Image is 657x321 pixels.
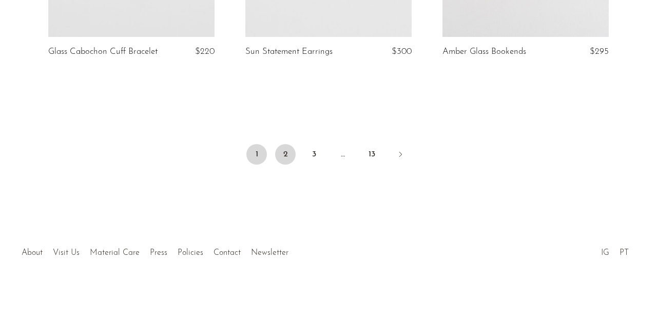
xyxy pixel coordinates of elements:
a: 13 [361,144,382,165]
a: Sun Statement Earrings [245,47,333,56]
span: $300 [392,47,412,56]
a: Policies [178,249,203,257]
a: IG [601,249,609,257]
a: Press [150,249,167,257]
a: About [22,249,43,257]
span: … [333,144,353,165]
span: 1 [246,144,267,165]
span: $295 [590,47,609,56]
a: Amber Glass Bookends [442,47,526,56]
a: Glass Cabochon Cuff Bracelet [48,47,158,56]
ul: Social Medias [596,240,634,260]
a: PT [620,249,629,257]
a: 3 [304,144,324,165]
a: 2 [275,144,296,165]
a: Visit Us [53,249,80,257]
a: Next [390,144,411,167]
a: Contact [214,249,241,257]
span: $220 [195,47,215,56]
ul: Quick links [16,240,294,260]
a: Material Care [90,249,140,257]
